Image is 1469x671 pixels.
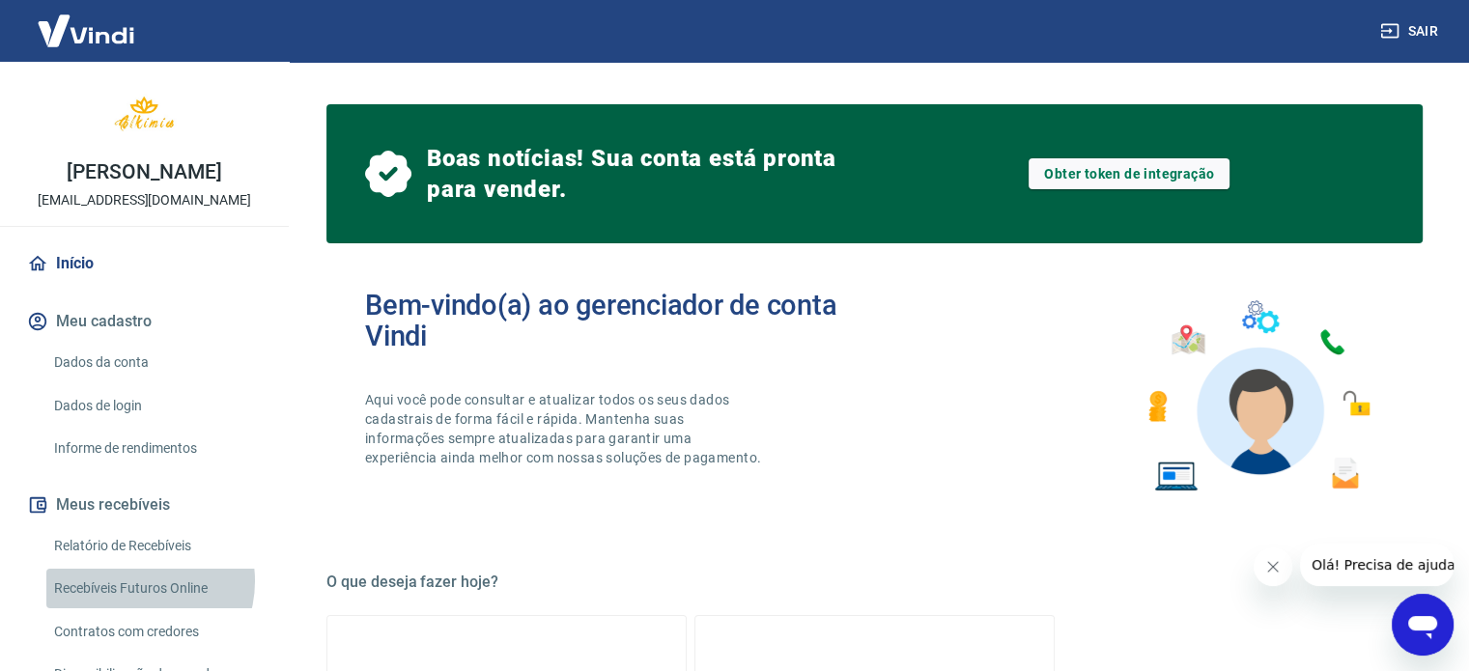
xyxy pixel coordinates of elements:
[1029,158,1229,189] a: Obter token de integração
[46,526,266,566] a: Relatório de Recebíveis
[1254,547,1292,586] iframe: Fechar mensagem
[46,386,266,426] a: Dados de login
[1131,290,1384,503] img: Imagem de um avatar masculino com diversos icones exemplificando as funcionalidades do gerenciado...
[1300,544,1454,586] iframe: Mensagem da empresa
[23,484,266,526] button: Meus recebíveis
[1376,14,1446,49] button: Sair
[23,1,149,60] img: Vindi
[365,390,765,467] p: Aqui você pode consultar e atualizar todos os seus dados cadastrais de forma fácil e rápida. Mant...
[326,573,1423,592] h5: O que deseja fazer hoje?
[1392,594,1454,656] iframe: Botão para abrir a janela de mensagens
[46,343,266,382] a: Dados da conta
[427,143,844,205] span: Boas notícias! Sua conta está pronta para vender.
[23,300,266,343] button: Meu cadastro
[67,162,221,182] p: [PERSON_NAME]
[46,569,266,608] a: Recebíveis Futuros Online
[46,612,266,652] a: Contratos com credores
[106,77,184,154] img: f3a44bf7-6b06-470c-896b-2bc6f7067bc8.jpeg
[23,242,266,285] a: Início
[365,290,875,351] h2: Bem-vindo(a) ao gerenciador de conta Vindi
[46,429,266,468] a: Informe de rendimentos
[38,190,251,210] p: [EMAIL_ADDRESS][DOMAIN_NAME]
[12,14,162,29] span: Olá! Precisa de ajuda?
